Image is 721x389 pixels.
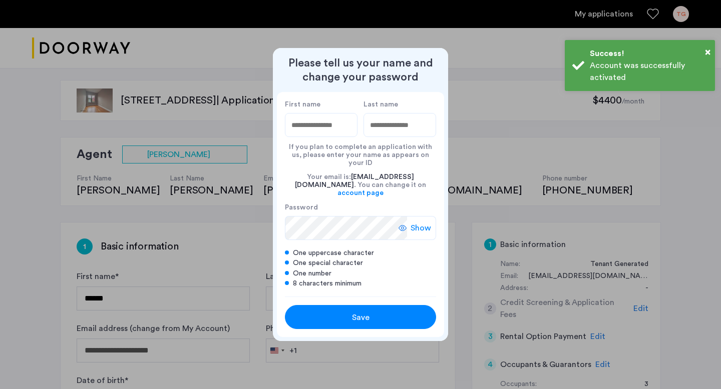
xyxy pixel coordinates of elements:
label: Last name [364,100,436,109]
button: Close [705,44,710,59]
div: Your email is: . You can change it on [285,167,436,203]
div: Success! [590,47,707,59]
span: Show [411,222,431,234]
div: Account was successfully activated [590,59,707,83]
label: First name [285,100,357,109]
h2: Please tell us your name and change your password [277,56,444,84]
div: One special character [285,258,436,268]
button: button [285,305,436,329]
div: If you plan to complete an application with us, please enter your name as appears on your ID [285,137,436,167]
div: One uppercase character [285,248,436,258]
div: One number [285,268,436,278]
div: 8 characters minimum [285,278,436,288]
span: Save [352,311,370,323]
label: Password [285,203,407,212]
a: account page [337,189,384,197]
span: × [705,47,710,57]
span: [EMAIL_ADDRESS][DOMAIN_NAME] [295,173,414,188]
